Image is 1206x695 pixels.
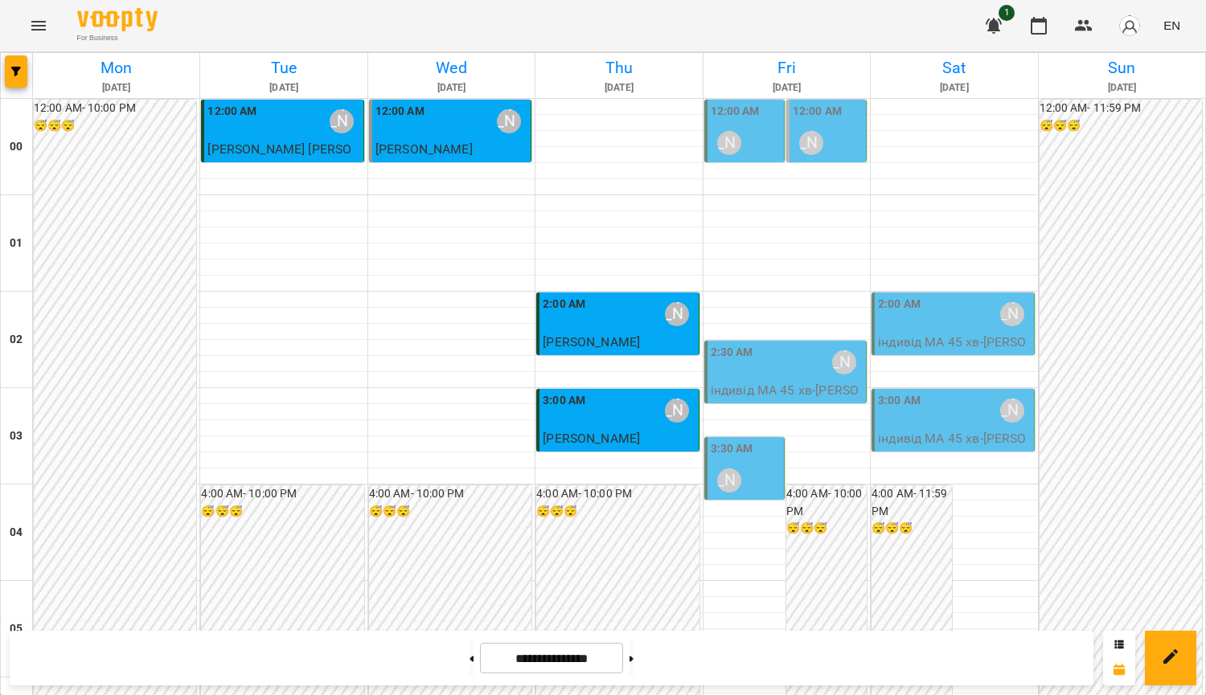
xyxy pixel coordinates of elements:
[711,381,863,419] p: індивід МА 45 хв - [PERSON_NAME]
[1041,80,1203,96] h6: [DATE]
[375,159,527,178] p: індивід шч англ 45 хв
[711,161,781,256] p: індивід шч англ 45 хв - [PERSON_NAME] [PERSON_NAME]
[35,80,197,96] h6: [DATE]
[872,520,952,538] h6: 😴😴😴
[203,80,364,96] h6: [DATE]
[706,55,868,80] h6: Fri
[369,503,531,521] h6: 😴😴😴
[665,399,689,423] div: Курбанова Софія
[1040,117,1202,135] h6: 😴😴😴
[1118,14,1141,37] img: avatar_s.png
[538,80,699,96] h6: [DATE]
[369,485,531,503] h6: 4:00 AM - 10:00 PM
[799,131,823,155] div: Курбанова Софія
[786,485,867,520] h6: 4:00 AM - 10:00 PM
[1000,302,1024,326] div: Курбанова Софія
[1000,399,1024,423] div: Курбанова Софія
[77,33,158,43] span: For Business
[371,80,532,96] h6: [DATE]
[793,161,863,237] p: індивід шч англ 45 хв - [PERSON_NAME]
[497,109,521,133] div: Курбанова Софія
[543,392,585,410] label: 3:00 AM
[1041,55,1203,80] h6: Sun
[375,141,473,157] span: [PERSON_NAME]
[35,55,197,80] h6: Mon
[1163,17,1180,34] span: EN
[543,296,585,313] label: 2:00 AM
[10,524,23,542] h6: 04
[10,138,23,156] h6: 00
[201,485,363,503] h6: 4:00 AM - 10:00 PM
[872,485,952,520] h6: 4:00 AM - 11:59 PM
[538,55,699,80] h6: Thu
[793,103,842,121] label: 12:00 AM
[706,80,868,96] h6: [DATE]
[873,55,1035,80] h6: Sat
[711,499,781,556] p: індивід МА 45 хв - [PERSON_NAME]
[77,8,158,31] img: Voopty Logo
[34,100,196,117] h6: 12:00 AM - 10:00 PM
[878,296,921,313] label: 2:00 AM
[711,344,753,362] label: 2:30 AM
[543,334,640,350] span: [PERSON_NAME]
[873,80,1035,96] h6: [DATE]
[711,103,760,121] label: 12:00 AM
[543,352,695,371] p: індивід МА 45 хв
[375,103,425,121] label: 12:00 AM
[878,392,921,410] label: 3:00 AM
[543,448,695,468] p: індивід МА 45 хв
[711,440,753,458] label: 3:30 AM
[717,131,741,155] div: Курбанова Софія
[717,468,741,493] div: Курбанова Софія
[203,55,364,80] h6: Tue
[536,503,699,521] h6: 😴😴😴
[330,109,354,133] div: Курбанова Софія
[999,5,1015,21] span: 1
[543,431,640,446] span: [PERSON_NAME]
[10,620,23,638] h6: 05
[10,331,23,349] h6: 02
[878,429,1030,467] p: індивід МА 45 хв - [PERSON_NAME]
[665,302,689,326] div: Курбанова Софія
[832,350,856,374] div: Курбанова Софія
[19,6,58,45] button: Menu
[10,235,23,252] h6: 01
[1040,100,1202,117] h6: 12:00 AM - 11:59 PM
[207,141,351,176] span: [PERSON_NAME] [PERSON_NAME]
[878,333,1030,370] p: індивід МА 45 хв - [PERSON_NAME]
[201,503,363,521] h6: 😴😴😴
[786,520,867,538] h6: 😴😴😴
[207,103,256,121] label: 12:00 AM
[10,427,23,445] h6: 03
[536,485,699,503] h6: 4:00 AM - 10:00 PM
[34,117,196,135] h6: 😴😴😴
[1157,10,1187,40] button: EN
[371,55,532,80] h6: Wed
